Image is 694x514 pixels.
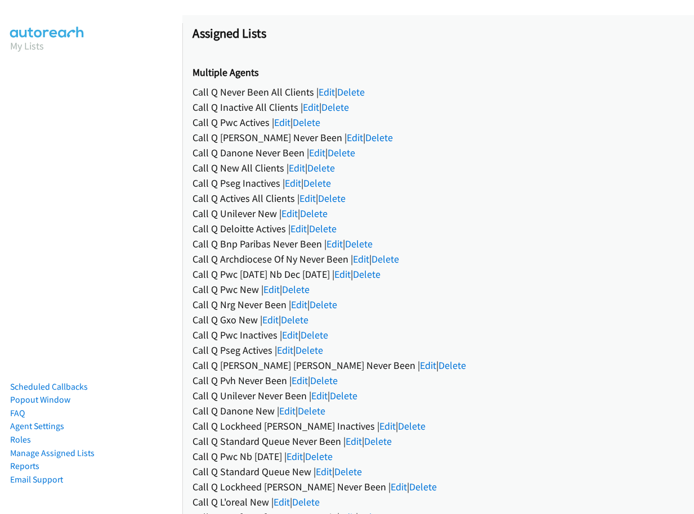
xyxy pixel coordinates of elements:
[192,175,684,191] div: Call Q Pseg Inactives | |
[10,461,39,471] a: Reports
[281,207,298,220] a: Edit
[192,342,684,358] div: Call Q Pseg Actives | |
[279,404,295,417] a: Edit
[192,236,684,251] div: Call Q Bnp Paribas Never Been | |
[292,374,308,387] a: Edit
[310,374,338,387] a: Delete
[334,268,351,281] a: Edit
[365,131,393,144] a: Delete
[274,495,290,508] a: Edit
[192,282,684,297] div: Call Q Pwc New | |
[281,313,308,326] a: Delete
[309,222,337,235] a: Delete
[300,207,328,220] a: Delete
[334,465,362,478] a: Delete
[192,388,684,403] div: Call Q Unilever Never Been | |
[10,394,70,405] a: Popout Window
[274,116,290,129] a: Edit
[299,192,316,205] a: Edit
[305,450,333,463] a: Delete
[192,66,684,79] h2: Multiple Agents
[321,101,349,114] a: Delete
[330,389,357,402] a: Delete
[262,313,279,326] a: Edit
[192,358,684,373] div: Call Q [PERSON_NAME] [PERSON_NAME] Never Been | |
[293,116,320,129] a: Delete
[192,251,684,267] div: Call Q Archdiocese Of Ny Never Been | |
[303,177,331,190] a: Delete
[192,434,684,449] div: Call Q Standard Queue Never Been | |
[192,100,684,115] div: Call Q Inactive All Clients | |
[10,434,31,445] a: Roles
[353,268,380,281] a: Delete
[192,312,684,327] div: Call Q Gxo New | |
[290,222,307,235] a: Edit
[192,479,684,494] div: Call Q Lockheed [PERSON_NAME] Never Been | |
[347,131,363,144] a: Edit
[192,221,684,236] div: Call Q Deloitte Actives | |
[10,39,44,52] a: My Lists
[192,206,684,221] div: Call Q Unilever New | |
[192,25,684,41] h1: Assigned Lists
[311,389,328,402] a: Edit
[192,130,684,145] div: Call Q [PERSON_NAME] Never Been | |
[192,327,684,342] div: Call Q Pwc Inactives | |
[318,192,346,205] a: Delete
[420,359,436,372] a: Edit
[192,464,684,479] div: Call Q Standard Queue New | |
[192,267,684,282] div: Call Q Pwc [DATE] Nb Dec [DATE] | |
[277,344,293,357] a: Edit
[307,161,335,174] a: Delete
[10,448,95,458] a: Manage Assigned Lists
[10,421,64,431] a: Agent Settings
[285,177,301,190] a: Edit
[192,449,684,464] div: Call Q Pwc Nb [DATE] | |
[295,344,323,357] a: Delete
[192,494,684,510] div: Call Q L'oreal New | |
[316,465,332,478] a: Edit
[346,435,362,448] a: Edit
[282,283,310,296] a: Delete
[391,480,407,493] a: Edit
[192,373,684,388] div: Call Q Pvh Never Been | |
[282,328,298,341] a: Edit
[309,146,325,159] a: Edit
[192,145,684,160] div: Call Q Danone Never Been | |
[310,298,337,311] a: Delete
[398,420,426,432] a: Delete
[328,146,355,159] a: Delete
[409,480,437,493] a: Delete
[298,404,325,417] a: Delete
[192,418,684,434] div: Call Q Lockheed [PERSON_NAME] Inactives | |
[353,253,369,265] a: Edit
[192,191,684,206] div: Call Q Actives All Clients | |
[379,420,396,432] a: Edit
[301,328,328,341] a: Delete
[192,160,684,175] div: Call Q New All Clients | |
[364,435,392,448] a: Delete
[263,283,280,296] a: Edit
[371,253,399,265] a: Delete
[192,297,684,312] div: Call Q Nrg Never Been | |
[319,85,335,98] a: Edit
[291,298,307,311] a: Edit
[289,161,305,174] a: Edit
[10,408,25,418] a: FAQ
[10,381,88,392] a: Scheduled Callbacks
[286,450,303,463] a: Edit
[303,101,319,114] a: Edit
[292,495,320,508] a: Delete
[192,115,684,130] div: Call Q Pwc Actives | |
[438,359,466,372] a: Delete
[192,403,684,418] div: Call Q Danone New | |
[192,84,684,100] div: Call Q Never Been All Clients | |
[345,237,373,250] a: Delete
[326,237,343,250] a: Edit
[10,474,63,485] a: Email Support
[337,85,365,98] a: Delete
